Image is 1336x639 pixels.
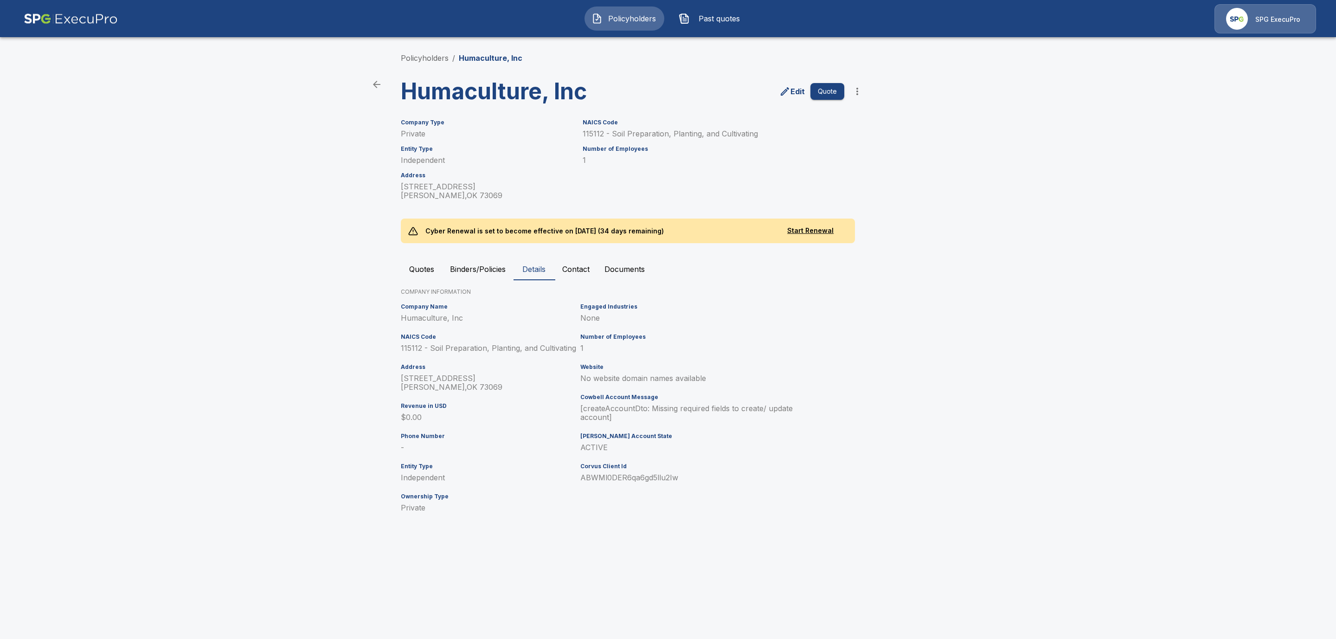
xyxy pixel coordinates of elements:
[580,314,801,323] p: None
[580,433,801,439] h6: [PERSON_NAME] Account State
[580,404,801,422] p: [createAccountDto: Missing required fields to create/ update account]
[401,413,577,422] p: $0.00
[401,503,577,512] p: Private
[555,258,597,280] button: Contact
[401,288,935,296] p: COMPANY INFORMATION
[401,119,572,126] h6: Company Type
[580,334,801,340] h6: Number of Employees
[401,433,577,439] h6: Phone Number
[401,258,443,280] button: Quotes
[1255,15,1300,24] p: SPG ExecuPro
[367,75,386,94] a: back
[606,13,657,24] span: Policyholders
[679,13,690,24] img: Past quotes Icon
[777,84,807,99] a: edit
[401,334,577,340] h6: NAICS Code
[583,119,844,126] h6: NAICS Code
[773,222,848,239] button: Start Renewal
[1226,8,1248,30] img: Agency Icon
[1214,4,1316,33] a: Agency IconSPG ExecuPro
[580,463,801,470] h6: Corvus Client Id
[580,473,801,482] p: ABWMl0DER6qa6gd5llu2Iw
[583,146,844,152] h6: Number of Employees
[580,443,801,452] p: ACTIVE
[401,443,577,452] p: -
[401,78,630,104] h3: Humaculture, Inc
[443,258,513,280] button: Binders/Policies
[580,374,801,383] p: No website domain names available
[848,82,867,101] button: more
[401,172,572,179] h6: Address
[401,53,449,63] a: Policyholders
[401,344,577,353] p: 115112 - Soil Preparation, Planting, and Cultivating
[452,52,455,64] li: /
[401,463,577,470] h6: Entity Type
[24,4,118,33] img: AA Logo
[580,394,801,400] h6: Cowbell Account Message
[401,129,572,138] p: Private
[672,6,751,31] button: Past quotes IconPast quotes
[790,86,805,97] p: Edit
[401,364,577,370] h6: Address
[401,156,572,165] p: Independent
[401,52,522,64] nav: breadcrumb
[401,473,577,482] p: Independent
[584,6,664,31] button: Policyholders IconPolicyholders
[591,13,603,24] img: Policyholders Icon
[597,258,652,280] button: Documents
[401,303,577,310] h6: Company Name
[810,83,844,100] button: Quote
[459,52,522,64] p: Humaculture, Inc
[401,374,577,392] p: [STREET_ADDRESS] [PERSON_NAME] , OK 73069
[513,258,555,280] button: Details
[401,314,577,323] p: Humaculture, Inc
[580,344,801,353] p: 1
[583,156,844,165] p: 1
[418,219,672,243] p: Cyber Renewal is set to become effective on [DATE] (34 days remaining)
[580,364,801,370] h6: Website
[583,129,844,138] p: 115112 - Soil Preparation, Planting, and Cultivating
[401,182,572,200] p: [STREET_ADDRESS] [PERSON_NAME] , OK 73069
[401,258,935,280] div: policyholder tabs
[580,303,801,310] h6: Engaged Industries
[401,403,577,409] h6: Revenue in USD
[694,13,745,24] span: Past quotes
[401,493,577,500] h6: Ownership Type
[401,146,572,152] h6: Entity Type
